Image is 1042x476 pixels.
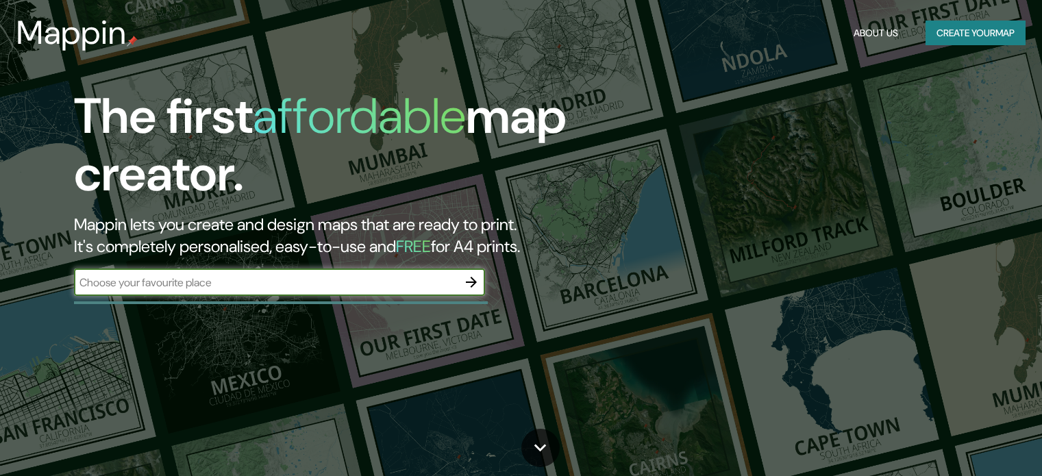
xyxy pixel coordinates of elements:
button: Create yourmap [926,21,1026,46]
h2: Mappin lets you create and design maps that are ready to print. It's completely personalised, eas... [74,214,595,258]
h1: The first map creator. [74,88,595,214]
h1: affordable [253,84,466,148]
img: mappin-pin [127,36,138,47]
input: Choose your favourite place [74,275,458,290]
h5: FREE [396,236,431,257]
h3: Mappin [16,14,127,52]
button: About Us [848,21,904,46]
